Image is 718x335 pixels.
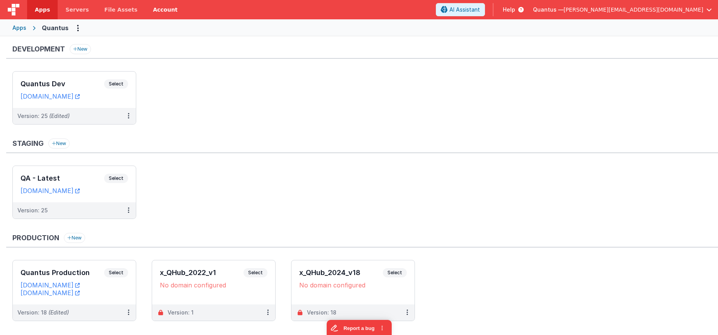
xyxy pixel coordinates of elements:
h3: Development [12,45,65,53]
span: (Edited) [49,113,70,119]
button: New [70,44,91,54]
h3: x_QHub_2022_v1 [160,269,243,277]
span: Servers [65,6,89,14]
a: [DOMAIN_NAME] [21,281,80,289]
div: Version: 25 [17,112,70,120]
h3: QA - Latest [21,174,104,182]
div: Apps [12,24,26,32]
div: Version: 18 [307,309,336,316]
div: Quantus [42,23,69,32]
span: Apps [35,6,50,14]
button: Quantus — [PERSON_NAME][EMAIL_ADDRESS][DOMAIN_NAME] [533,6,712,14]
h3: Quantus Production [21,269,104,277]
span: (Edited) [48,309,69,316]
span: Select [104,79,128,89]
div: Version: 25 [17,207,48,214]
a: [DOMAIN_NAME] [21,187,80,195]
span: Quantus — [533,6,564,14]
a: [DOMAIN_NAME] [21,289,80,297]
a: [DOMAIN_NAME] [21,92,80,100]
button: New [48,138,70,149]
span: Select [104,268,128,277]
h3: Staging [12,140,44,147]
div: No domain configured [160,281,267,289]
h3: Quantus Dev [21,80,104,88]
button: AI Assistant [436,3,485,16]
h3: Production [12,234,59,242]
div: Version: 1 [168,309,194,316]
span: [PERSON_NAME][EMAIL_ADDRESS][DOMAIN_NAME] [564,6,703,14]
span: AI Assistant [449,6,480,14]
h3: x_QHub_2024_v18 [299,269,383,277]
span: Select [383,268,407,277]
span: Select [104,174,128,183]
button: New [64,233,85,243]
span: Help [503,6,515,14]
div: Version: 18 [17,309,69,316]
div: No domain configured [299,281,407,289]
button: Options [72,22,84,34]
span: File Assets [105,6,138,14]
span: Select [243,268,267,277]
